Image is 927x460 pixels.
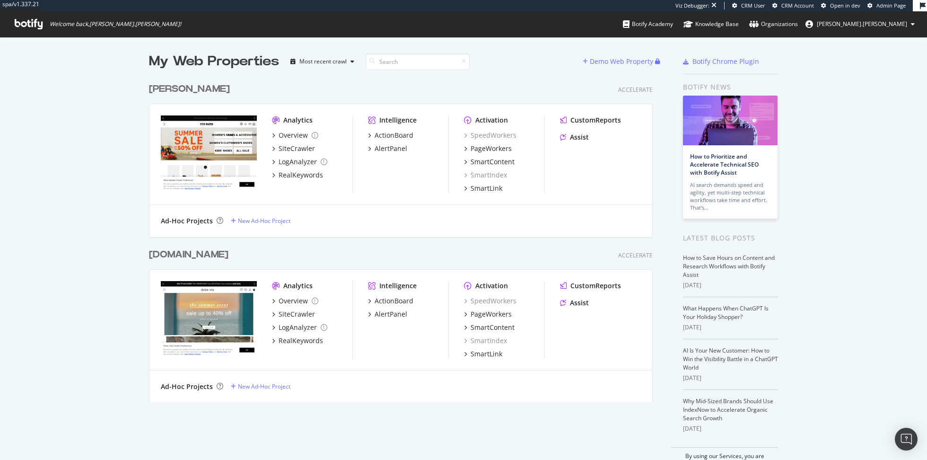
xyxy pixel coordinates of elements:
[161,281,257,358] img: www.dolcevita.com
[683,323,778,332] div: [DATE]
[471,157,515,167] div: SmartContent
[560,298,589,308] a: Assist
[683,281,778,290] div: [DATE]
[272,296,318,306] a: Overview
[231,382,290,390] a: New Ad-Hoc Project
[368,296,413,306] a: ActionBoard
[375,296,413,306] div: ActionBoard
[279,170,323,180] div: RealKeywords
[238,217,290,225] div: New Ad-Hoc Project
[560,133,589,142] a: Assist
[161,216,213,226] div: Ad-Hoc Projects
[272,323,327,332] a: LogAnalyzer
[475,115,508,125] div: Activation
[368,310,407,319] a: AlertPanel
[683,19,739,29] div: Knowledge Base
[464,296,516,306] a: SpeedWorkers
[279,157,317,167] div: LogAnalyzer
[279,296,308,306] div: Overview
[623,19,673,29] div: Botify Academy
[279,310,315,319] div: SiteCrawler
[283,115,313,125] div: Analytics
[590,57,653,66] div: Demo Web Property
[379,115,417,125] div: Intelligence
[732,2,765,9] a: CRM User
[149,82,230,96] div: [PERSON_NAME]
[623,11,673,37] a: Botify Academy
[471,349,502,359] div: SmartLink
[279,131,308,140] div: Overview
[781,2,814,9] span: CRM Account
[272,144,315,153] a: SiteCrawler
[149,248,228,262] div: [DOMAIN_NAME]
[772,2,814,9] a: CRM Account
[464,131,516,140] a: SpeedWorkers
[683,254,775,279] a: How to Save Hours on Content and Research Workflows with Botify Assist
[798,17,922,32] button: [PERSON_NAME].[PERSON_NAME]
[560,115,621,125] a: CustomReports
[821,2,860,9] a: Open in dev
[287,54,358,69] button: Most recent crawl
[464,323,515,332] a: SmartContent
[570,133,589,142] div: Assist
[683,397,773,422] a: Why Mid-Sized Brands Should Use IndexNow to Accelerate Organic Search Growth
[749,11,798,37] a: Organizations
[375,144,407,153] div: AlertPanel
[161,115,257,192] img: www.stevemadden.com
[464,336,507,345] a: SmartIndex
[272,131,318,140] a: Overview
[570,115,621,125] div: CustomReports
[683,96,778,145] img: How to Prioritize and Accelerate Technical SEO with Botify Assist
[690,152,759,177] a: How to Prioritize and Accelerate Technical SEO with Botify Assist
[692,57,759,66] div: Botify Chrome Plugin
[283,281,313,291] div: Analytics
[618,86,653,94] div: Accelerate
[368,144,407,153] a: AlertPanel
[279,323,317,332] div: LogAnalyzer
[683,425,778,433] div: [DATE]
[272,170,323,180] a: RealKeywords
[375,131,413,140] div: ActionBoard
[683,374,778,382] div: [DATE]
[683,57,759,66] a: Botify Chrome Plugin
[683,11,739,37] a: Knowledge Base
[471,184,502,193] div: SmartLink
[279,336,323,345] div: RealKeywords
[675,2,709,9] div: Viz Debugger:
[368,131,413,140] a: ActionBoard
[683,346,778,372] a: AI Is Your New Customer: How to Win the Visibility Battle in a ChatGPT World
[299,59,347,64] div: Most recent crawl
[471,323,515,332] div: SmartContent
[464,157,515,167] a: SmartContent
[149,52,279,71] div: My Web Properties
[149,82,234,96] a: [PERSON_NAME]
[149,71,660,402] div: grid
[272,336,323,345] a: RealKeywords
[464,170,507,180] a: SmartIndex
[683,233,778,243] div: Latest Blog Posts
[570,298,589,308] div: Assist
[149,248,232,262] a: [DOMAIN_NAME]
[618,251,653,259] div: Accelerate
[471,144,512,153] div: PageWorkers
[583,54,655,69] button: Demo Web Property
[867,2,906,9] a: Admin Page
[471,310,512,319] div: PageWorkers
[238,382,290,390] div: New Ad-Hoc Project
[560,281,621,291] a: CustomReports
[570,281,621,291] div: CustomReports
[475,281,508,291] div: Activation
[464,349,502,359] a: SmartLink
[272,310,315,319] a: SiteCrawler
[279,144,315,153] div: SiteCrawler
[830,2,860,9] span: Open in dev
[161,382,213,391] div: Ad-Hoc Projects
[464,184,502,193] a: SmartLink
[749,19,798,29] div: Organizations
[583,57,655,65] a: Demo Web Property
[683,82,778,92] div: Botify news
